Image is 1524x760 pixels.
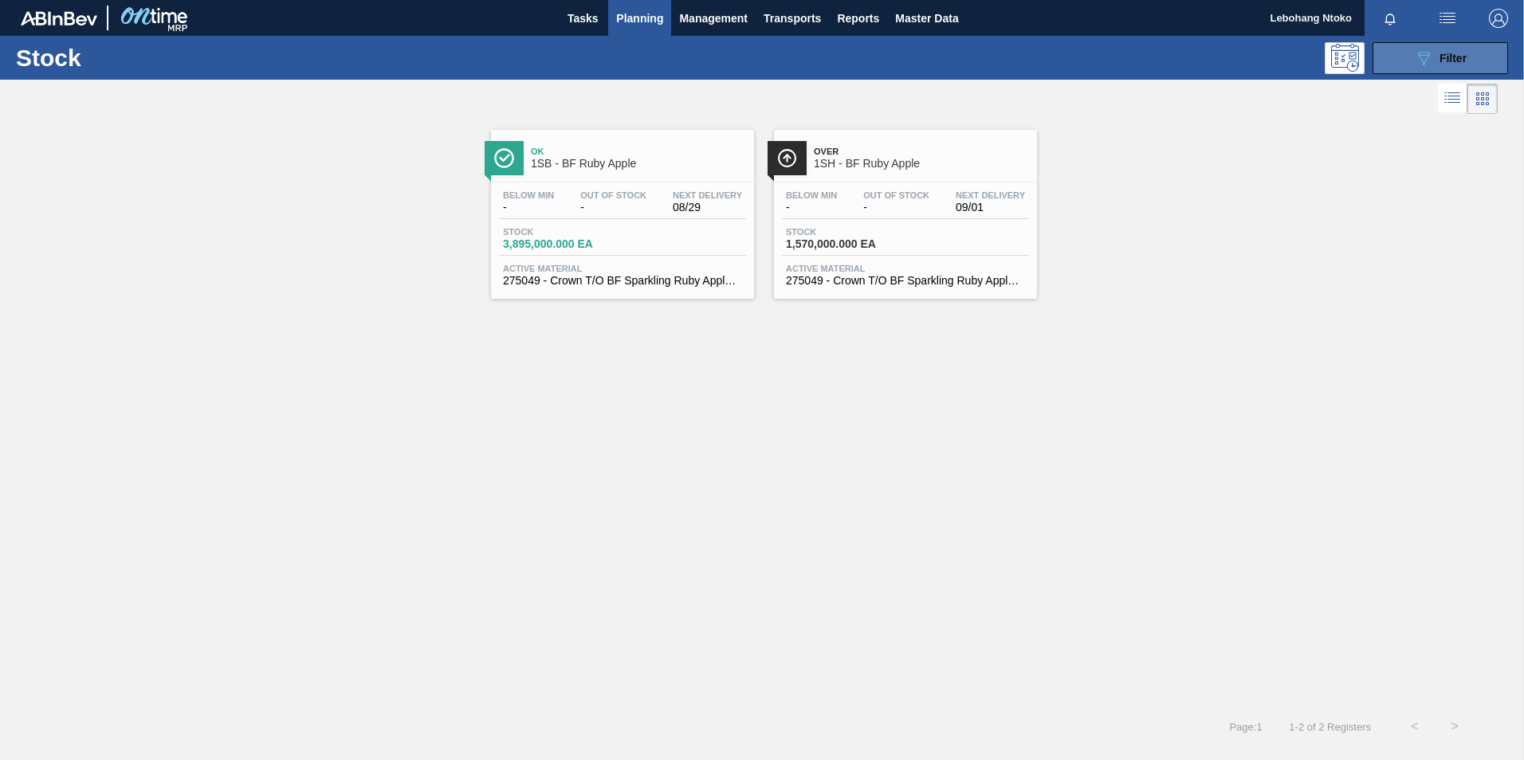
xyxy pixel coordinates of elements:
span: Below Min [786,190,837,200]
button: < [1395,707,1435,746]
span: Filter [1440,52,1467,65]
img: userActions [1438,9,1457,28]
span: 1,570,000.000 EA [786,238,898,250]
span: - [786,202,837,214]
div: List Vision [1438,84,1467,114]
span: Transports [764,9,821,28]
span: Over [814,147,1029,156]
img: Logout [1489,9,1508,28]
img: TNhmsLtSVTkK8tSr43FrP2fwEKptu5GPRR3wAAAABJRU5ErkJggg== [21,11,97,25]
h1: Stock [16,49,254,67]
span: 275049 - Crown T/O BF Sparkling Ruby Apple Spritz [786,275,1025,287]
span: Stock [503,227,615,237]
span: Active Material [786,264,1025,273]
span: Below Min [503,190,554,200]
span: 275049 - Crown T/O BF Sparkling Ruby Apple Spritz [503,275,742,287]
button: Filter [1373,42,1508,74]
span: Out Of Stock [863,190,929,200]
span: 1SH - BF Ruby Apple [814,158,1029,170]
span: Active Material [503,264,742,273]
span: Management [679,9,748,28]
button: > [1435,707,1475,746]
span: Reports [837,9,879,28]
div: Programming: no user selected [1325,42,1365,74]
span: Tasks [565,9,600,28]
a: ÍconeOk1SB - BF Ruby AppleBelow Min-Out Of Stock-Next Delivery08/29Stock3,895,000.000 EAActive Ma... [479,118,762,299]
span: Next Delivery [956,190,1025,200]
span: Master Data [895,9,958,28]
span: Ok [531,147,746,156]
span: 1 - 2 of 2 Registers [1286,721,1371,733]
span: 3,895,000.000 EA [503,238,615,250]
img: Ícone [494,148,514,168]
span: - [580,202,646,214]
span: Page : 1 [1229,721,1262,733]
span: Out Of Stock [580,190,646,200]
span: Next Delivery [673,190,742,200]
a: ÍconeOver1SH - BF Ruby AppleBelow Min-Out Of Stock-Next Delivery09/01Stock1,570,000.000 EAActive ... [762,118,1045,299]
span: 08/29 [673,202,742,214]
button: Notifications [1365,7,1416,29]
img: Ícone [777,148,797,168]
span: - [503,202,554,214]
span: - [863,202,929,214]
span: 1SB - BF Ruby Apple [531,158,746,170]
span: Planning [616,9,663,28]
div: Card Vision [1467,84,1498,114]
span: Stock [786,227,898,237]
span: 09/01 [956,202,1025,214]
